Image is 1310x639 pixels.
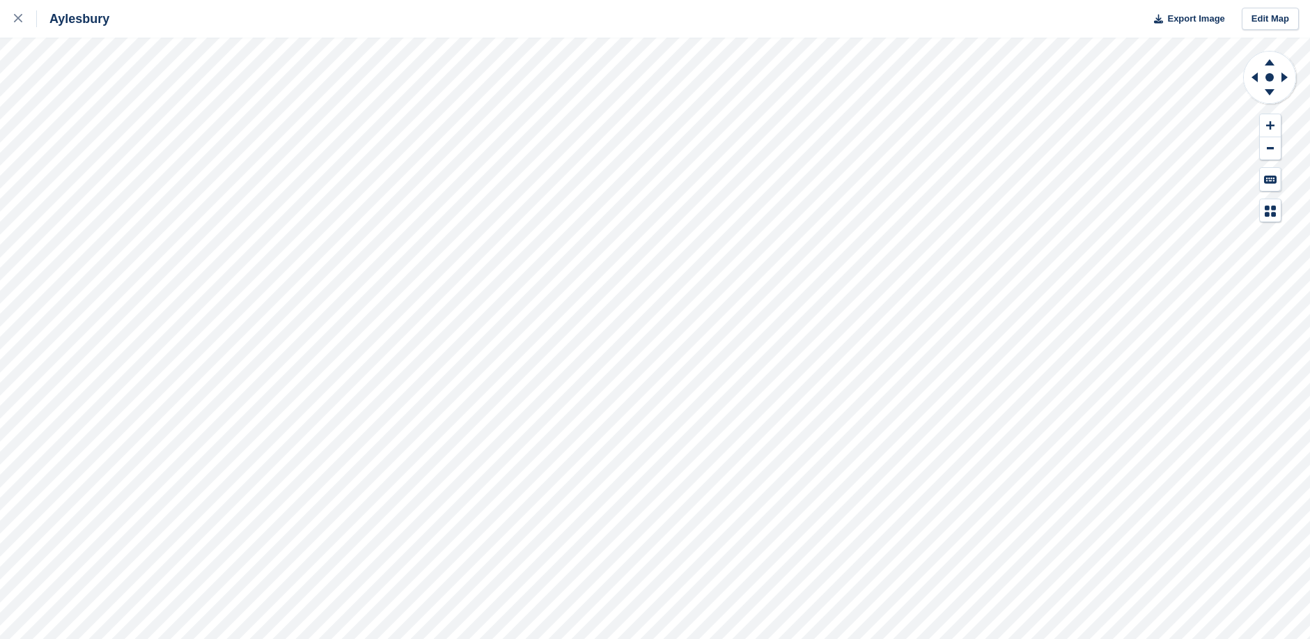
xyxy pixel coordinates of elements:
button: Export Image [1146,8,1225,31]
button: Keyboard Shortcuts [1260,168,1281,191]
span: Export Image [1167,12,1224,26]
button: Zoom Out [1260,137,1281,160]
div: Aylesbury [37,10,109,27]
button: Map Legend [1260,199,1281,222]
button: Zoom In [1260,114,1281,137]
a: Edit Map [1242,8,1299,31]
